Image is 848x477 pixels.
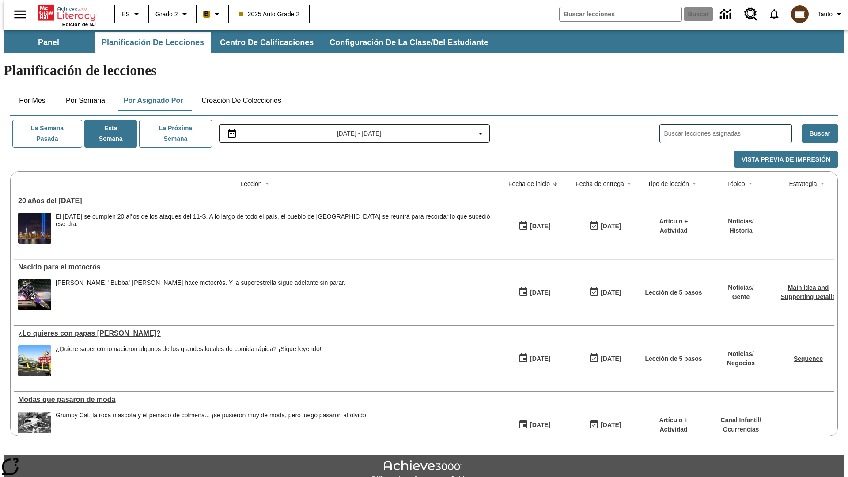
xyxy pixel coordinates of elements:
[10,90,54,111] button: Por mes
[56,213,495,244] div: El 11 de septiembre de 2021 se cumplen 20 años de los ataques del 11-S. A lo largo de todo el paí...
[18,213,51,244] img: Tributo con luces en la ciudad de Nueva York desde el Parque Estatal Liberty (Nueva Jersey)
[194,90,288,111] button: Creación de colecciones
[84,120,137,148] button: Esta semana
[18,197,495,205] a: 20 años del 11 de septiembre, Lecciones
[726,179,745,188] div: Tópico
[601,353,621,364] div: [DATE]
[728,283,753,292] p: Noticias /
[791,5,809,23] img: avatar image
[739,2,763,26] a: Centro de recursos, Se abrirá en una pestaña nueva.
[647,179,689,188] div: Tipo de lección
[586,416,624,433] button: 06/30/26: Último día en que podrá accederse la lección
[645,354,702,363] p: Lección de 5 pasos
[4,62,844,79] h1: Planificación de lecciones
[18,329,495,337] div: ¿Lo quieres con papas fritas?
[715,2,739,26] a: Centro de información
[322,32,495,53] button: Configuración de la clase/del estudiante
[18,396,495,404] a: Modas que pasaron de moda, Lecciones
[601,420,621,431] div: [DATE]
[745,178,756,189] button: Sort
[117,6,146,22] button: Lenguaje: ES, Selecciona un idioma
[601,221,621,232] div: [DATE]
[515,284,553,301] button: 08/04/25: Primer día en que estuvo disponible la lección
[689,178,700,189] button: Sort
[728,292,753,302] p: Gente
[727,359,755,368] p: Negocios
[814,6,848,22] button: Perfil/Configuración
[794,355,823,362] a: Sequence
[586,284,624,301] button: 08/10/25: Último día en que podrá accederse la lección
[664,127,791,140] input: Buscar lecciones asignadas
[56,279,345,310] div: James "Bubba" Stewart hace motocrós. Y la superestrella sigue adelante sin parar.
[56,412,368,443] div: Grumpy Cat, la roca mascota y el peinado de colmena... ¡se pusieron muy de moda, pero luego pasar...
[728,217,753,226] p: Noticias /
[508,179,550,188] div: Fecha de inicio
[515,416,553,433] button: 07/19/25: Primer día en que estuvo disponible la lección
[18,396,495,404] div: Modas que pasaron de moda
[818,10,833,19] span: Tauto
[59,90,112,111] button: Por semana
[95,32,211,53] button: Planificación de lecciones
[530,287,550,298] div: [DATE]
[763,3,786,26] a: Notificaciones
[200,6,226,22] button: Boost El color de la clase es anaranjado claro. Cambiar el color de la clase.
[4,30,844,53] div: Subbarra de navegación
[4,32,93,53] button: Panel
[56,213,495,228] div: El [DATE] se cumplen 20 años de los ataques del 11-S. A lo largo de todo el país, el pueblo de [G...
[18,197,495,205] div: 20 años del 11 de septiembre
[18,412,51,443] img: foto en blanco y negro de una chica haciendo girar unos hula-hulas en la década de 1950
[56,279,345,287] p: [PERSON_NAME] "Bubba" [PERSON_NAME] hace motocrós. Y la superestrella sigue adelante sin parar.
[789,179,817,188] div: Estrategia
[721,425,761,434] p: Ocurrencias
[734,151,838,168] button: Vista previa de impresión
[624,178,635,189] button: Sort
[550,178,560,189] button: Sort
[530,353,550,364] div: [DATE]
[727,349,755,359] p: Noticias /
[645,288,702,297] p: Lección de 5 pasos
[645,416,702,434] p: Artículo + Actividad
[575,179,624,188] div: Fecha de entrega
[601,287,621,298] div: [DATE]
[18,329,495,337] a: ¿Lo quieres con papas fritas?, Lecciones
[515,218,553,235] button: 08/13/25: Primer día en que estuvo disponible la lección
[586,350,624,367] button: 07/03/26: Último día en que podrá accederse la lección
[817,178,828,189] button: Sort
[721,416,761,425] p: Canal Infantil /
[728,226,753,235] p: Historia
[204,8,209,19] span: B
[121,10,130,19] span: ES
[7,1,33,27] button: Abrir el menú lateral
[786,3,814,26] button: Escoja un nuevo avatar
[239,10,300,19] span: 2025 Auto Grade 2
[56,412,368,419] div: Grumpy Cat, la roca mascota y el peinado de colmena... ¡se pusieron muy de moda, pero luego pasar...
[802,124,838,143] button: Buscar
[240,179,261,188] div: Lección
[223,128,486,139] button: Seleccione el intervalo de fechas opción del menú
[38,4,96,22] a: Portada
[18,263,495,271] div: Nacido para el motocrós
[38,3,96,27] div: Portada
[155,10,178,19] span: Grado 2
[262,178,273,189] button: Sort
[117,90,190,111] button: Por asignado por
[515,350,553,367] button: 07/26/25: Primer día en que estuvo disponible la lección
[4,32,496,53] div: Subbarra de navegación
[213,32,321,53] button: Centro de calificaciones
[139,120,212,148] button: La próxima semana
[18,345,51,376] img: Uno de los primeros locales de McDonald's, con el icónico letrero rojo y los arcos amarillos.
[18,263,495,271] a: Nacido para el motocrós, Lecciones
[530,221,550,232] div: [DATE]
[12,120,82,148] button: La semana pasada
[645,217,702,235] p: Artículo + Actividad
[56,345,322,376] div: ¿Quiere saber cómo nacieron algunos de los grandes locales de comida rápida? ¡Sigue leyendo!
[560,7,681,21] input: Buscar campo
[530,420,550,431] div: [DATE]
[56,345,322,353] div: ¿Quiere saber cómo nacieron algunos de los grandes locales de comida rápida? ¡Sigue leyendo!
[18,279,51,310] img: El corredor de motocrós James Stewart vuela por los aires en su motocicleta de montaña
[62,22,96,27] span: Edición de NJ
